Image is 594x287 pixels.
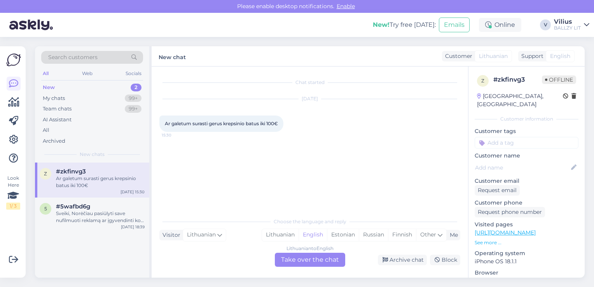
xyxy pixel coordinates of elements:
div: Look Here [6,175,20,210]
div: Me [447,231,458,239]
span: Lithuanian [187,231,216,239]
div: Customer information [475,115,578,122]
div: Lithuanian [262,229,299,241]
div: My chats [43,94,65,102]
div: All [43,126,49,134]
div: Block [430,255,460,265]
span: English [550,52,570,60]
div: 99+ [125,94,142,102]
input: Add name [475,163,570,172]
span: #zkfinvg3 [56,168,86,175]
div: Try free [DATE]: [373,20,436,30]
div: 2 [131,84,142,91]
span: Offline [542,75,576,84]
p: Visited pages [475,220,578,229]
div: Ar galetum surasti gerus krepsinio batus iki 100€ [56,175,145,189]
span: z [481,78,484,84]
div: # zkfinvg3 [493,75,542,84]
p: Customer email [475,177,578,185]
div: Visitor [159,231,180,239]
a: [URL][DOMAIN_NAME] [475,229,536,236]
p: Customer tags [475,127,578,135]
span: z [44,171,47,177]
div: Request phone number [475,207,545,217]
div: Archive chat [378,255,427,265]
div: AI Assistant [43,116,72,124]
div: Online [479,18,521,32]
div: BALLZY LIT [554,25,581,31]
span: Other [420,231,436,238]
span: New chats [80,151,105,158]
div: All [41,68,50,79]
div: [DATE] [159,95,460,102]
p: iPhone OS 18.1.1 [475,257,578,266]
p: Browser [475,269,578,277]
div: V [540,19,551,30]
div: Choose the language and reply [159,218,460,225]
div: Team chats [43,105,72,113]
p: Operating system [475,249,578,257]
div: [DATE] 18:39 [121,224,145,230]
div: Estonian [327,229,359,241]
div: [DATE] 15:30 [121,189,145,195]
div: Request email [475,185,520,196]
p: Safari 18.1.1 [475,277,578,285]
div: Sveiki, Norėčiau pasiūlyti save nufilmuoti reklamą ar įgyvendinti kokį įdomesnį projektą. Keletas... [56,210,145,224]
div: Archived [43,137,65,145]
div: English [299,229,327,241]
span: #5wafbd6g [56,203,90,210]
p: See more ... [475,239,578,246]
div: 99+ [125,105,142,113]
img: Askly Logo [6,52,21,67]
div: Support [518,52,543,60]
div: Lithuanian to English [287,245,334,252]
span: Ar galetum surasti gerus krepsinio batus iki 100€ [165,121,278,126]
div: Chat started [159,79,460,86]
div: [GEOGRAPHIC_DATA], [GEOGRAPHIC_DATA] [477,92,563,108]
div: Socials [124,68,143,79]
div: Take over the chat [275,253,345,267]
div: Vilius [554,19,581,25]
p: Customer name [475,152,578,160]
b: New! [373,21,390,28]
span: 15:30 [162,132,191,138]
div: Finnish [388,229,416,241]
span: 5 [44,206,47,212]
a: ViliusBALLZY LIT [554,19,589,31]
button: Emails [439,17,470,32]
div: 1 / 3 [6,203,20,210]
div: Web [80,68,94,79]
label: New chat [159,51,186,61]
span: Search customers [48,53,98,61]
span: Lithuanian [479,52,508,60]
div: Customer [442,52,472,60]
input: Add a tag [475,137,578,149]
div: New [43,84,55,91]
span: Enable [334,3,357,10]
p: Customer phone [475,199,578,207]
div: Russian [359,229,388,241]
